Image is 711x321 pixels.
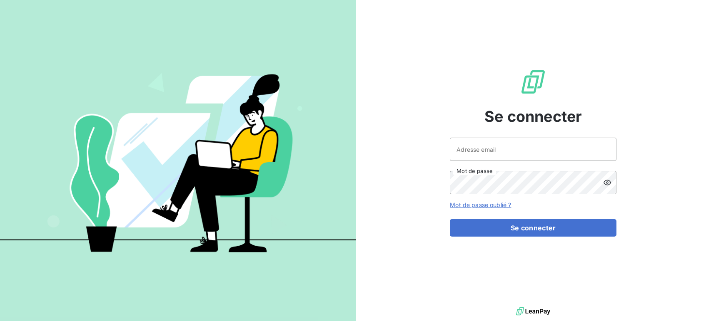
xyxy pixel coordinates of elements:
[450,138,616,161] input: placeholder
[450,201,511,208] a: Mot de passe oublié ?
[484,105,582,128] span: Se connecter
[516,305,550,318] img: logo
[520,69,546,95] img: Logo LeanPay
[450,219,616,237] button: Se connecter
